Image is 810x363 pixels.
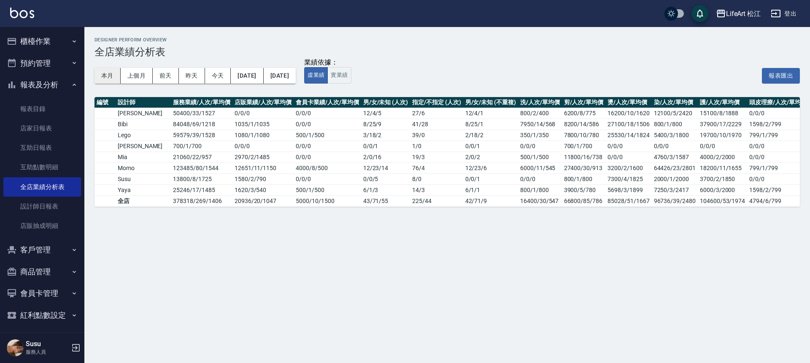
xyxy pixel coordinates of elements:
[562,97,606,108] th: 剪/人次/單均價
[304,67,328,84] button: 虛業績
[463,184,518,195] td: 6 / 1 / 1
[652,173,698,184] td: 2000/1/2000
[562,184,606,195] td: 3900/5/780
[116,173,171,184] td: Susu
[232,173,294,184] td: 1580 / 2 / 790
[294,163,361,173] td: 4000 / 8 / 500
[232,141,294,152] td: 0 / 0 / 0
[463,130,518,141] td: 2 / 18 / 2
[747,195,808,206] td: 4794/6/799
[698,97,747,108] th: 護/人次/單均價
[562,130,606,141] td: 7800/10/780
[410,141,463,152] td: 1 / 0
[698,152,747,163] td: 4000/2/2000
[518,119,562,130] td: 7950/14/568
[518,152,562,163] td: 500/1/500
[463,152,518,163] td: 2 / 0 / 2
[562,163,606,173] td: 27400/30/913
[562,195,606,206] td: 66800/85/786
[3,197,81,216] a: 設計師日報表
[410,108,463,119] td: 27 / 6
[361,173,410,184] td: 0 / 0 / 5
[605,184,651,195] td: 5698/3/1899
[26,348,69,356] p: 服務人員
[518,141,562,152] td: 0/0/0
[698,184,747,195] td: 6000/3/2000
[747,163,808,173] td: 799/1/799
[3,216,81,236] a: 店販抽成明細
[232,163,294,173] td: 12651 / 11 / 1150
[463,173,518,184] td: 0 / 0 / 1
[747,173,808,184] td: 0/0/0
[361,152,410,163] td: 2 / 0 / 16
[652,184,698,195] td: 7250/3/2417
[698,163,747,173] td: 18200/11/1655
[605,119,651,130] td: 27100/18/1506
[747,119,808,130] td: 1598/2/799
[410,152,463,163] td: 19 / 3
[3,304,81,326] button: 紅利點數設定
[410,184,463,195] td: 14 / 3
[3,74,81,96] button: 報表及分析
[3,52,81,74] button: 預約管理
[3,177,81,197] a: 全店業績分析表
[179,68,205,84] button: 昨天
[747,141,808,152] td: 0/0/0
[747,97,808,108] th: 頭皮理療/人次/單均價
[518,195,562,206] td: 16400/30/547
[3,261,81,283] button: 商品管理
[463,119,518,130] td: 8 / 25 / 1
[171,184,232,195] td: 25246 / 17 / 1485
[3,99,81,119] a: 報表目錄
[698,141,747,152] td: 0/0/0
[562,152,606,163] td: 11800/16/738
[94,97,116,108] th: 編號
[762,68,800,84] button: 報表匯出
[726,8,761,19] div: LifeArt 松江
[410,97,463,108] th: 指定/不指定 (人次)
[116,119,171,130] td: Bibi
[698,173,747,184] td: 3700/2/1850
[410,130,463,141] td: 39 / 0
[518,163,562,173] td: 6000/11/545
[116,141,171,152] td: [PERSON_NAME]
[116,163,171,173] td: Momo
[605,152,651,163] td: 0/0/0
[294,130,361,141] td: 500 / 1 / 500
[232,97,294,108] th: 店販業績/人次/單均價
[10,8,34,18] img: Logo
[463,163,518,173] td: 12 / 23 / 6
[562,119,606,130] td: 8200/14/586
[294,108,361,119] td: 0 / 0 / 0
[232,195,294,206] td: 20936 / 20 / 1047
[121,68,153,84] button: 上個月
[518,184,562,195] td: 800/1/800
[652,152,698,163] td: 4760/3/1587
[463,97,518,108] th: 男/女/未知 (不重複)
[304,58,351,67] div: 業績依據：
[691,5,708,22] button: save
[3,282,81,304] button: 會員卡管理
[294,97,361,108] th: 會員卡業績/人次/單均價
[294,195,361,206] td: 5000 / 10 / 1500
[463,195,518,206] td: 42 / 71 / 9
[652,163,698,173] td: 64426/23/2801
[518,130,562,141] td: 350/1/350
[605,97,651,108] th: 燙/人次/單均價
[652,119,698,130] td: 800/1/800
[116,97,171,108] th: 設計師
[116,152,171,163] td: Mia
[3,30,81,52] button: 櫃檯作業
[463,141,518,152] td: 0 / 0 / 1
[463,108,518,119] td: 12 / 4 / 1
[605,173,651,184] td: 7300/4/1825
[231,68,263,84] button: [DATE]
[762,71,800,79] a: 報表匯出
[605,141,651,152] td: 0/0/0
[410,119,463,130] td: 41 / 28
[361,119,410,130] td: 8 / 25 / 9
[7,339,24,356] img: Person
[605,195,651,206] td: 85028/51/1667
[652,141,698,152] td: 0/0/0
[3,138,81,157] a: 互助日報表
